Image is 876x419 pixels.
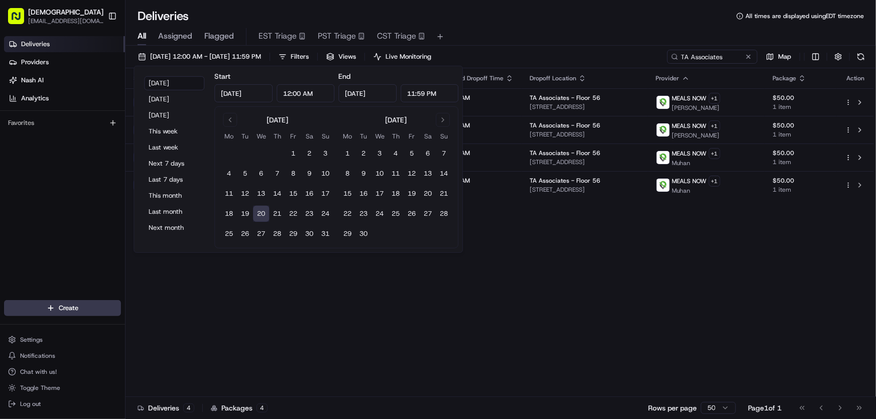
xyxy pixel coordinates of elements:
button: 11 [388,166,404,182]
span: Toggle Theme [20,384,60,392]
a: Analytics [4,90,125,106]
button: 2 [301,146,317,162]
button: Refresh [854,50,868,64]
input: Date [338,84,397,102]
img: melas_now_logo.png [657,123,670,136]
button: Next 7 days [144,157,204,171]
button: 5 [404,146,420,162]
div: Start new chat [34,96,165,106]
div: 4 [257,403,268,412]
button: 4 [388,146,404,162]
button: 8 [339,166,355,182]
button: 27 [420,206,436,222]
label: Start [214,72,230,81]
div: We're available if you need us! [34,106,127,114]
div: Packages [211,403,268,413]
span: CST Triage [377,30,416,42]
span: Deliveries [21,40,50,49]
button: 12 [404,166,420,182]
span: PST Triage [318,30,356,42]
button: 30 [301,226,317,242]
button: This week [144,124,204,138]
th: Tuesday [237,131,253,142]
button: 8 [285,166,301,182]
button: 1 [339,146,355,162]
span: MEALS NOW [672,150,707,158]
h1: Deliveries [138,8,189,24]
div: 4 [183,403,194,412]
th: Friday [285,131,301,142]
button: 30 [355,226,371,242]
button: [DEMOGRAPHIC_DATA] [28,7,103,17]
button: Last week [144,141,204,155]
span: $50.00 [773,121,829,129]
button: 26 [237,226,253,242]
span: Muhan [672,159,720,167]
button: Go to next month [436,113,450,127]
span: 11:35 AM [441,121,514,129]
span: $50.00 [773,149,829,157]
img: 1736555255976-a54dd68f-1ca7-489b-9aae-adbdc363a1c4 [10,96,28,114]
button: 1 [285,146,301,162]
img: melas_now_logo.png [657,151,670,164]
button: 12 [237,186,253,202]
span: MEALS NOW [672,177,707,185]
th: Sunday [436,131,452,142]
button: 28 [269,226,285,242]
th: Wednesday [371,131,388,142]
button: Log out [4,397,121,411]
span: API Documentation [95,146,161,156]
div: [DATE] [267,115,288,125]
span: Live Monitoring [386,52,431,61]
button: 14 [436,166,452,182]
button: Map [762,50,796,64]
span: $50.00 [773,94,829,102]
div: Deliveries [138,403,194,413]
button: Start new chat [171,99,183,111]
button: Last month [144,205,204,219]
a: Providers [4,54,125,70]
button: 22 [285,206,301,222]
span: TA Associates - Floor 56 [530,94,600,102]
button: Live Monitoring [369,50,436,64]
input: Type to search [667,50,758,64]
span: [STREET_ADDRESS] [530,130,640,138]
span: MEALS NOW [672,122,707,130]
button: [DATE] [144,108,204,122]
span: Settings [20,336,43,344]
button: 4 [221,166,237,182]
button: [DATE] [144,92,204,106]
th: Saturday [301,131,317,142]
span: Nash AI [21,76,44,85]
div: 📗 [10,147,18,155]
th: Thursday [269,131,285,142]
button: 20 [420,186,436,202]
img: melas_now_logo.png [657,96,670,109]
button: 21 [436,186,452,202]
span: Notifications [20,352,55,360]
button: 23 [301,206,317,222]
a: 💻API Documentation [81,142,165,160]
button: 3 [371,146,388,162]
th: Saturday [420,131,436,142]
span: TA Associates - Floor 56 [530,177,600,185]
button: 16 [355,186,371,202]
input: Clear [26,65,166,75]
div: Page 1 of 1 [748,403,782,413]
button: Toggle Theme [4,381,121,395]
button: Views [322,50,360,64]
img: melas_now_logo.png [657,179,670,192]
span: Log out [20,400,41,408]
span: [DATE] [441,130,514,138]
span: [EMAIL_ADDRESS][DOMAIN_NAME] [28,17,103,25]
input: Date [214,84,273,102]
span: EST Triage [259,30,297,42]
span: Map [778,52,791,61]
button: Filters [274,50,313,64]
button: 27 [253,226,269,242]
span: [DATE] [441,103,514,111]
a: Nash AI [4,72,125,88]
span: [STREET_ADDRESS] [530,103,640,111]
span: Assigned [158,30,192,42]
button: Chat with us! [4,365,121,379]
